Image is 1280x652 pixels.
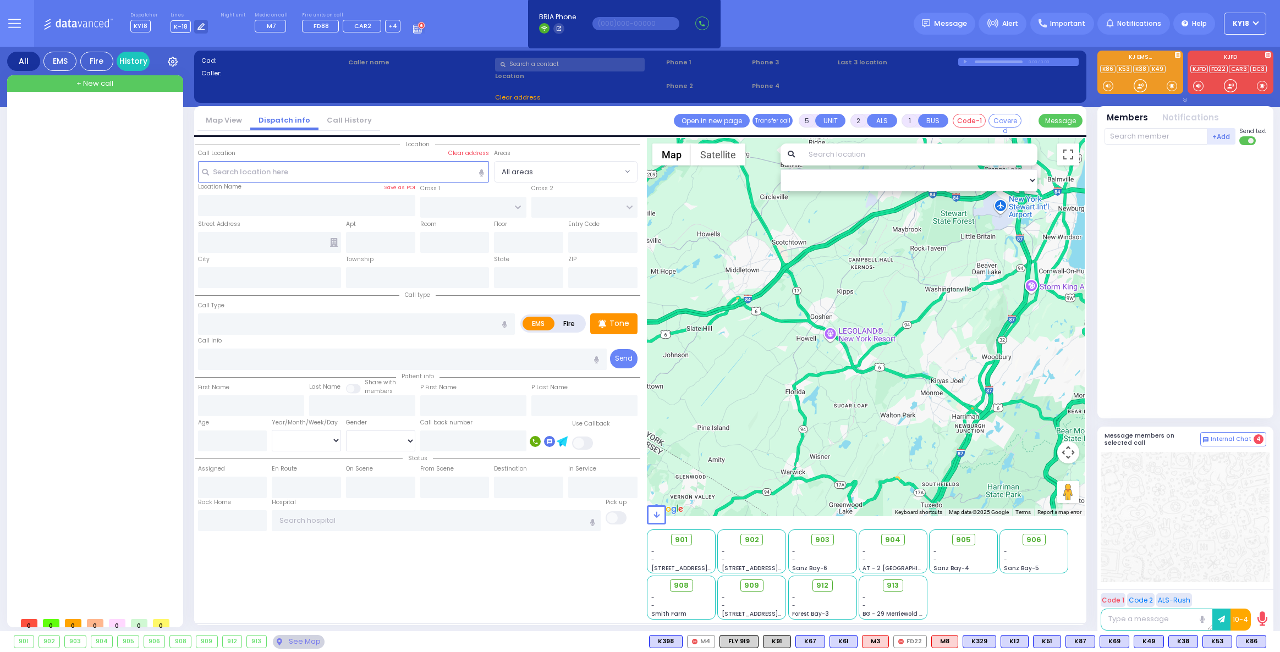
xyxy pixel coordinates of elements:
[201,56,344,65] label: Cad:
[1237,635,1266,648] div: K86
[651,610,686,618] span: Smith Farm
[130,12,158,19] label: Dispatcher
[153,619,169,627] span: 0
[1065,635,1095,648] div: K87
[1057,143,1079,165] button: Toggle fullscreen view
[39,636,60,648] div: 902
[348,58,491,67] label: Caller name
[1033,635,1061,648] div: BLS
[448,149,489,158] label: Clear address
[1117,19,1161,29] span: Notifications
[651,556,655,564] span: -
[346,220,356,229] label: Apt
[309,383,340,391] label: Last Name
[1117,65,1132,73] a: K53
[1239,127,1266,135] span: Send text
[885,534,900,545] span: 904
[494,149,510,158] label: Areas
[1004,564,1039,572] span: Sanz Bay-5
[795,635,825,648] div: K67
[1026,534,1041,545] span: 906
[43,52,76,71] div: EMS
[420,418,473,427] label: Call back number
[1033,635,1061,648] div: K51
[494,465,527,473] label: Destination
[272,498,296,507] label: Hospital
[76,78,113,89] span: + New call
[1105,432,1200,446] h5: Message members on selected call
[933,564,969,572] span: Sanz Bay-4
[651,564,755,572] span: [STREET_ADDRESS][PERSON_NAME]
[609,318,629,329] p: Tone
[1057,481,1079,503] button: Drag Pegman onto the map to open Street View
[221,12,245,19] label: Night unit
[1057,441,1079,463] button: Map camera controls
[675,534,688,545] span: 901
[692,639,697,644] img: red-radio-icon.svg
[130,20,151,32] span: KY18
[420,383,457,392] label: P First Name
[198,465,225,473] label: Assigned
[1097,54,1183,62] label: KJ EMS...
[1168,635,1198,648] div: K38
[1134,635,1164,648] div: K49
[691,143,745,165] button: Show satellite imagery
[495,162,622,181] span: All areas
[568,220,600,229] label: Entry Code
[170,636,191,648] div: 908
[531,383,568,392] label: P Last Name
[539,12,576,22] span: BRIA Phone
[752,58,834,67] span: Phone 3
[1134,635,1164,648] div: BLS
[651,593,655,601] span: -
[887,580,899,591] span: 913
[273,635,325,649] div: See map
[863,564,944,572] span: AT - 2 [GEOGRAPHIC_DATA]
[1002,19,1018,29] span: Alert
[65,619,81,627] span: 0
[1200,432,1266,446] button: Internal Chat 4
[198,149,235,158] label: Call Location
[365,378,396,386] small: Share with
[898,639,904,644] img: red-radio-icon.svg
[862,635,889,648] div: ALS
[792,564,827,572] span: Sanz Bay-6
[792,556,795,564] span: -
[198,220,240,229] label: Street Address
[346,418,367,427] label: Gender
[314,21,329,30] span: FD88
[1105,128,1207,145] input: Search member
[302,12,400,19] label: Fire units on call
[388,21,397,30] span: +4
[893,635,927,648] div: FD22
[650,502,686,516] a: Open this area in Google Maps (opens a new window)
[14,636,34,648] div: 901
[250,115,318,125] a: Dispatch info
[171,12,208,19] label: Lines
[1133,65,1149,73] a: K38
[1001,635,1029,648] div: BLS
[792,610,829,618] span: Forest Bay-3
[719,635,759,648] div: FLY 919
[651,548,655,556] span: -
[933,548,937,556] span: -
[829,635,858,648] div: BLS
[494,161,637,182] span: All areas
[988,114,1021,128] button: Covered
[399,291,436,299] span: Call type
[502,167,533,178] span: All areas
[201,69,344,78] label: Caller:
[384,184,415,191] label: Save as POI
[652,143,691,165] button: Show street map
[495,93,541,102] span: Clear address
[318,115,380,125] a: Call History
[752,81,834,91] span: Phone 4
[922,19,930,27] img: message.svg
[365,387,393,395] span: members
[745,534,759,545] span: 902
[795,635,825,648] div: BLS
[649,635,683,648] div: BLS
[722,556,725,564] span: -
[1100,635,1129,648] div: K69
[267,21,276,30] span: M7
